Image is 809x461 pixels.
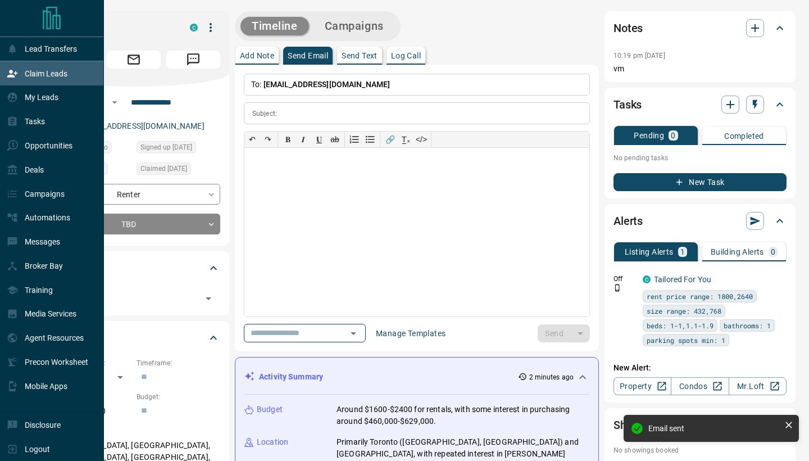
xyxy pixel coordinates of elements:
[613,19,643,37] h2: Notes
[263,80,390,89] span: [EMAIL_ADDRESS][DOMAIN_NAME]
[140,142,192,153] span: Signed up [DATE]
[613,173,787,191] button: New Task
[729,377,787,395] a: Mr.Loft
[724,132,764,140] p: Completed
[330,135,339,144] s: ab
[240,17,309,35] button: Timeline
[391,52,421,60] p: Log Call
[647,305,721,317] span: size range: 432,768
[613,445,787,455] p: No showings booked
[613,274,636,284] p: Off
[613,52,665,60] p: 10:19 pm [DATE]
[613,15,787,42] div: Notes
[680,248,685,256] p: 1
[78,121,204,130] a: [EMAIL_ADDRESS][DOMAIN_NAME]
[140,163,187,174] span: Claimed [DATE]
[313,17,395,35] button: Campaigns
[613,96,642,114] h2: Tasks
[634,132,664,139] p: Pending
[529,372,574,382] p: 2 minutes ago
[613,362,787,374] p: New Alert:
[47,255,220,282] div: Tags
[613,416,661,434] h2: Showings
[257,404,283,415] p: Budget
[201,291,216,306] button: Open
[613,412,787,439] div: Showings
[108,96,121,109] button: Open
[613,207,787,234] div: Alerts
[296,132,311,147] button: 𝑰
[260,132,276,147] button: ↷
[613,284,621,292] svg: Push Notification Only
[47,184,220,205] div: Renter
[259,371,323,383] p: Activity Summary
[342,52,378,60] p: Send Text
[240,52,274,60] p: Add Note
[347,132,362,147] button: Numbered list
[337,404,589,427] p: Around $1600-$2400 for rentals, with some interest in purchasing around $460,000-$629,000.
[244,74,590,96] p: To:
[47,426,220,436] p: Areas Searched:
[613,150,787,166] p: No pending tasks
[398,132,413,147] button: T̲ₓ
[346,326,361,341] button: Open
[311,132,327,147] button: 𝐔
[382,132,398,147] button: 🔗
[252,109,277,119] p: Subject:
[647,291,753,302] span: rent price range: 1800,2640
[107,51,161,69] span: Email
[671,377,729,395] a: Condos
[671,132,675,139] p: 0
[369,324,452,342] button: Manage Templates
[613,63,787,75] p: vm
[654,275,711,284] a: Tailored For You
[327,132,343,147] button: ab
[648,424,780,433] div: Email sent
[288,52,328,60] p: Send Email
[137,358,220,368] p: Timeframe:
[613,212,643,230] h2: Alerts
[137,141,220,157] div: Wed Oct 08 2025
[244,367,589,387] div: Activity Summary2 minutes ago
[244,132,260,147] button: ↶
[280,132,296,147] button: 𝐁
[137,392,220,402] p: Budget:
[647,320,713,331] span: beds: 1-1,1.1-1.9
[362,132,378,147] button: Bullet list
[166,51,220,69] span: Message
[613,91,787,118] div: Tasks
[625,248,674,256] p: Listing Alerts
[257,436,288,448] p: Location
[643,275,651,283] div: condos.ca
[613,377,671,395] a: Property
[47,214,220,234] div: TBD
[771,248,775,256] p: 0
[137,162,220,178] div: Sat Oct 11 2025
[538,324,590,342] div: split button
[724,320,771,331] span: bathrooms: 1
[647,335,725,346] span: parking spots min: 1
[47,19,173,37] h1: Asd Asd
[711,248,764,256] p: Building Alerts
[316,135,322,144] span: 𝐔
[190,24,198,31] div: condos.ca
[47,324,220,351] div: Criteria
[413,132,429,147] button: </>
